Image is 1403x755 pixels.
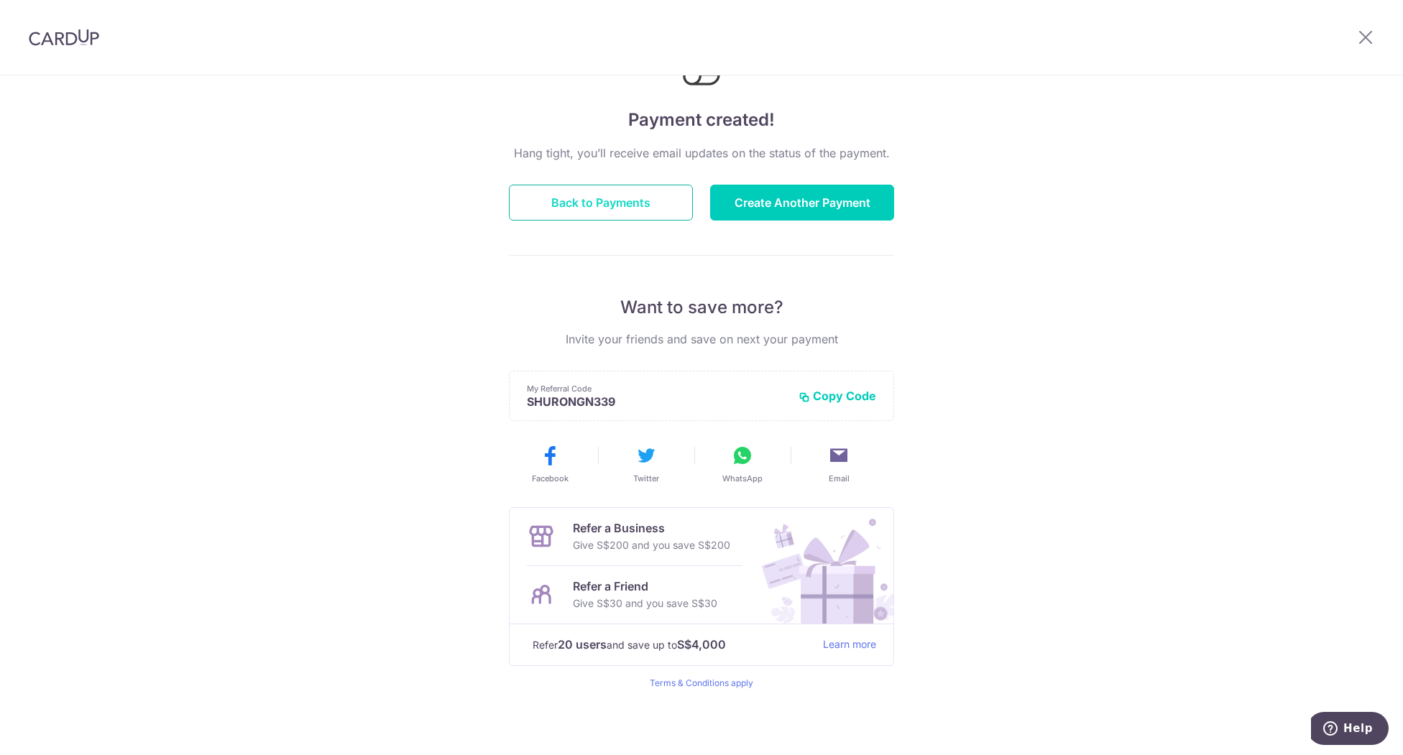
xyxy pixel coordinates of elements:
[558,636,607,653] strong: 20 users
[527,394,787,409] p: SHURONGN339
[509,144,894,162] p: Hang tight, you’ll receive email updates on the status of the payment.
[509,185,693,221] button: Back to Payments
[532,473,569,484] span: Facebook
[677,636,726,653] strong: S$4,000
[29,29,99,46] img: CardUp
[796,444,881,484] button: Email
[573,578,717,595] p: Refer a Friend
[650,677,753,688] a: Terms & Conditions apply
[1311,712,1389,748] iframe: Opens a widget where you can find more information
[604,444,689,484] button: Twitter
[533,636,811,654] p: Refer and save up to
[799,389,876,403] button: Copy Code
[507,444,592,484] button: Facebook
[633,473,659,484] span: Twitter
[509,330,894,348] p: Invite your friends and save on next your payment
[700,444,785,484] button: WhatsApp
[509,296,894,319] p: Want to save more?
[722,473,763,484] span: WhatsApp
[748,508,893,624] img: Refer
[527,383,787,394] p: My Referral Code
[823,636,876,654] a: Learn more
[573,519,730,537] p: Refer a Business
[710,185,894,221] button: Create Another Payment
[573,537,730,554] p: Give S$200 and you save S$200
[573,595,717,612] p: Give S$30 and you save S$30
[829,473,850,484] span: Email
[509,107,894,133] h4: Payment created!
